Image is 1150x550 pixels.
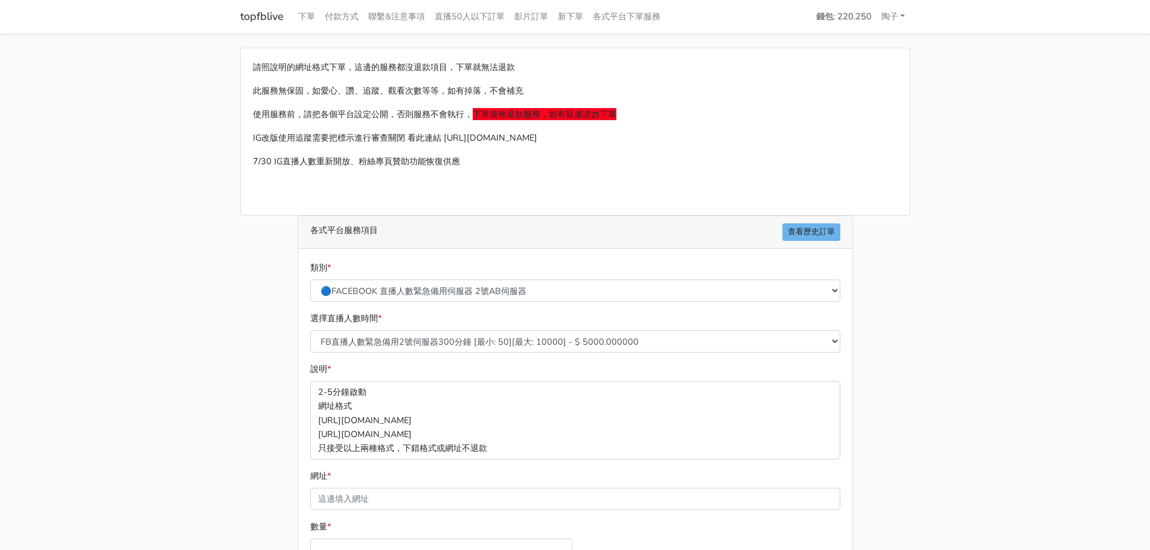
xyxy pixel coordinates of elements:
[782,223,840,241] a: 查看歷史訂單
[310,261,331,275] label: 類別
[430,5,510,28] a: 直播50人以下訂單
[253,84,898,98] p: 此服務無保固，如愛心、讚、追蹤、觀看次數等等，如有掉落，不會補充
[510,5,553,28] a: 影片訂單
[310,362,331,376] label: 說明
[253,131,898,145] p: IG改版使用追蹤需要把標示進行審查關閉 看此連結 [URL][DOMAIN_NAME]
[310,488,840,510] input: 這邊填入網址
[310,520,331,534] label: 數量
[253,155,898,168] p: 7/30 IG直播人數重新開放、粉絲專頁贊助功能恢復供應
[253,107,898,121] p: 使用服務前，請把各個平台設定公開，否則服務不會執行，
[310,312,382,325] label: 選擇直播人數時間
[363,5,430,28] a: 聯繫&注意事項
[310,381,840,459] p: 2-5分鐘啟動 網址格式 [URL][DOMAIN_NAME] [URL][DOMAIN_NAME] 只接受以上兩種格式，下錯格式或網址不退款
[293,5,320,28] a: 下單
[473,108,616,120] span: 下單後無退款服務，如有疑慮請勿下單
[877,5,910,28] a: 陶子
[310,469,331,483] label: 網址
[253,60,898,74] p: 請照說明的網址格式下單，這邊的服務都沒退款項目，下單就無法退款
[298,216,852,249] div: 各式平台服務項目
[320,5,363,28] a: 付款方式
[553,5,588,28] a: 新下單
[811,5,877,28] a: 錢包: 220.250
[240,5,284,28] a: topfblive
[588,5,665,28] a: 各式平台下單服務
[816,10,872,22] strong: 錢包: 220.250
